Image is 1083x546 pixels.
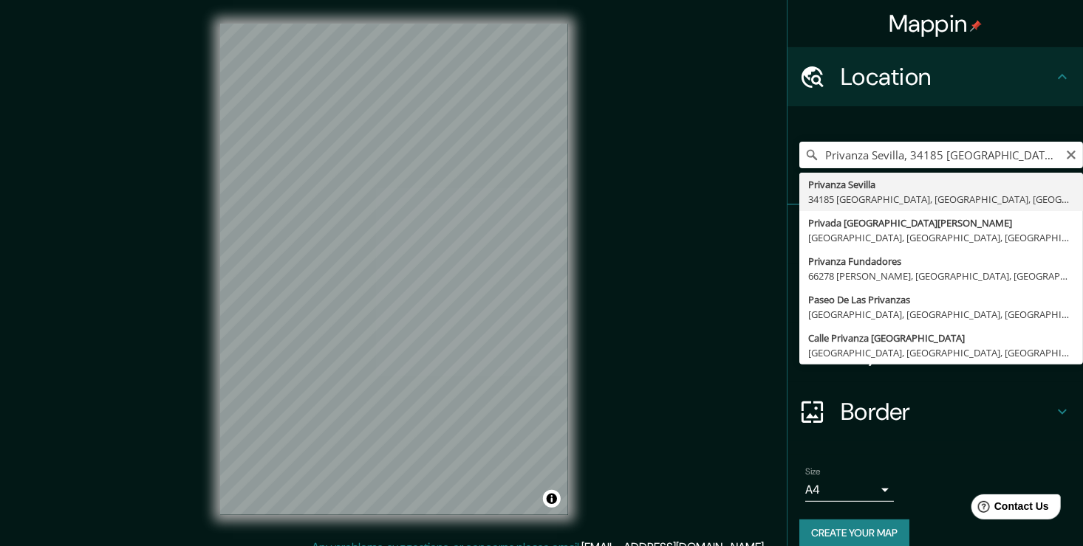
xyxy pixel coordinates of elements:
[841,397,1053,426] h4: Border
[1065,147,1077,161] button: Clear
[799,142,1083,168] input: Pick your city or area
[841,338,1053,367] h4: Layout
[808,331,1074,345] div: Calle Privanza [GEOGRAPHIC_DATA]
[808,230,1074,245] div: [GEOGRAPHIC_DATA], [GEOGRAPHIC_DATA], [GEOGRAPHIC_DATA]
[788,205,1083,264] div: Pins
[808,215,1074,230] div: Privada [GEOGRAPHIC_DATA][PERSON_NAME]
[841,62,1053,91] h4: Location
[220,24,568,515] canvas: Map
[808,177,1074,192] div: Privanza Sevilla
[788,47,1083,106] div: Location
[952,488,1067,530] iframe: Help widget launcher
[788,323,1083,382] div: Layout
[808,269,1074,283] div: 66278 [PERSON_NAME], [GEOGRAPHIC_DATA], [GEOGRAPHIC_DATA]
[808,292,1074,307] div: Paseo De Las Privanzas
[808,192,1074,207] div: 34185 [GEOGRAPHIC_DATA], [GEOGRAPHIC_DATA], [GEOGRAPHIC_DATA]
[805,478,894,502] div: A4
[970,20,982,32] img: pin-icon.png
[788,264,1083,323] div: Style
[808,307,1074,322] div: [GEOGRAPHIC_DATA], [GEOGRAPHIC_DATA], [GEOGRAPHIC_DATA]
[805,466,821,478] label: Size
[808,254,1074,269] div: Privanza Fundadores
[543,490,561,508] button: Toggle attribution
[808,345,1074,360] div: [GEOGRAPHIC_DATA], [GEOGRAPHIC_DATA], [GEOGRAPHIC_DATA]
[889,9,983,38] h4: Mappin
[788,382,1083,441] div: Border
